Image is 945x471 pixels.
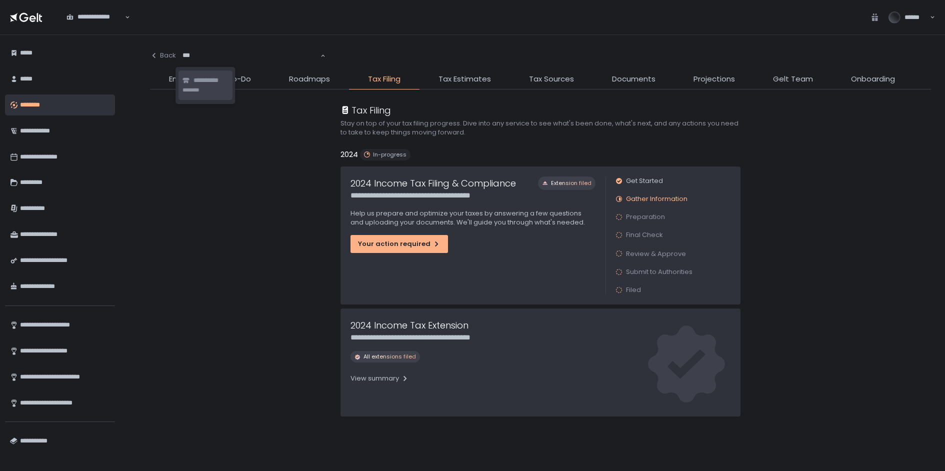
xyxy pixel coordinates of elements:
span: Roadmaps [289,73,330,85]
span: In-progress [373,151,406,158]
input: Search for option [66,21,124,31]
span: Review & Approve [626,249,686,258]
div: Search for option [176,45,325,65]
span: Gelt Team [773,73,813,85]
span: Final Check [626,230,663,239]
h1: 2024 Income Tax Filing & Compliance [350,176,516,190]
h1: 2024 Income Tax Extension [350,318,468,332]
div: Your action required [358,239,440,248]
span: Tax Filing [368,73,400,85]
h2: Stay on top of your tax filing progress. Dive into any service to see what's been done, what's ne... [340,119,740,137]
button: Back [150,45,176,65]
span: Documents [612,73,655,85]
p: Help us prepare and optimize your taxes by answering a few questions and uploading your documents... [350,209,595,227]
span: To-Do [227,73,251,85]
span: Extension filed [551,179,591,187]
span: All extensions filed [363,353,416,360]
span: Get Started [626,176,663,185]
div: Tax Filing [340,103,391,117]
span: Submit to Authorities [626,267,692,276]
h2: 2024 [340,149,358,160]
span: Filed [626,285,641,294]
button: Your action required [350,235,448,253]
input: Search for option [182,50,319,60]
div: View summary [350,374,409,383]
div: Back [150,51,176,60]
div: Search for option [60,7,130,27]
span: Gather Information [626,194,687,203]
span: Entity [169,73,189,85]
button: View summary [350,370,409,386]
span: Onboarding [851,73,895,85]
span: Tax Estimates [438,73,491,85]
span: Tax Sources [529,73,574,85]
span: Preparation [626,212,665,221]
span: Projections [693,73,735,85]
